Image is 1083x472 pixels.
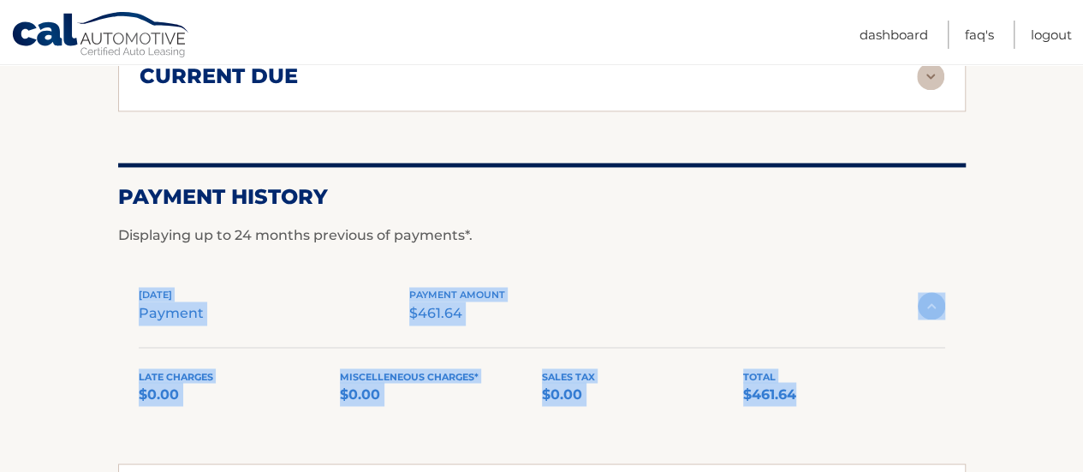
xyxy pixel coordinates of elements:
[139,370,213,382] span: Late Charges
[743,382,945,406] p: $461.64
[860,21,928,49] a: Dashboard
[118,184,966,210] h2: Payment History
[139,302,204,326] p: payment
[542,382,744,406] p: $0.00
[139,382,341,406] p: $0.00
[140,63,298,89] h2: current due
[965,21,994,49] a: FAQ's
[11,11,191,61] a: Cal Automotive
[139,289,172,301] span: [DATE]
[118,225,966,246] p: Displaying up to 24 months previous of payments*.
[918,292,945,320] img: accordion-active.svg
[917,63,944,90] img: accordion-rest.svg
[409,289,505,301] span: payment amount
[340,382,542,406] p: $0.00
[340,370,479,382] span: Miscelleneous Charges*
[409,302,505,326] p: $461.64
[1031,21,1072,49] a: Logout
[542,370,595,382] span: Sales Tax
[743,370,776,382] span: Total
